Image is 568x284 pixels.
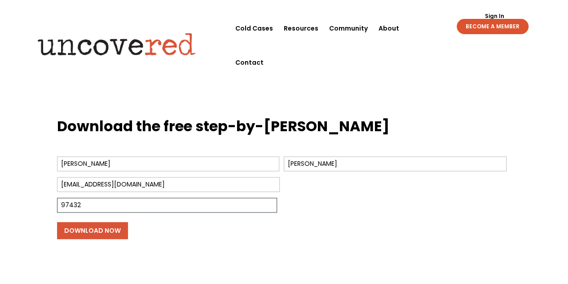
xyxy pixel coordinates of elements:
[57,177,280,192] input: Email
[30,27,203,62] img: Uncovered logo
[379,11,399,45] a: About
[284,156,506,171] input: Last Name
[284,11,318,45] a: Resources
[57,116,511,141] h3: Download the free step-by-[PERSON_NAME]
[235,45,264,80] a: Contact
[57,222,128,239] input: Download Now
[329,11,368,45] a: Community
[57,156,280,171] input: First Name
[457,19,528,34] a: BECOME A MEMBER
[480,13,509,19] a: Sign In
[57,198,277,213] input: Zip Code
[235,11,273,45] a: Cold Cases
